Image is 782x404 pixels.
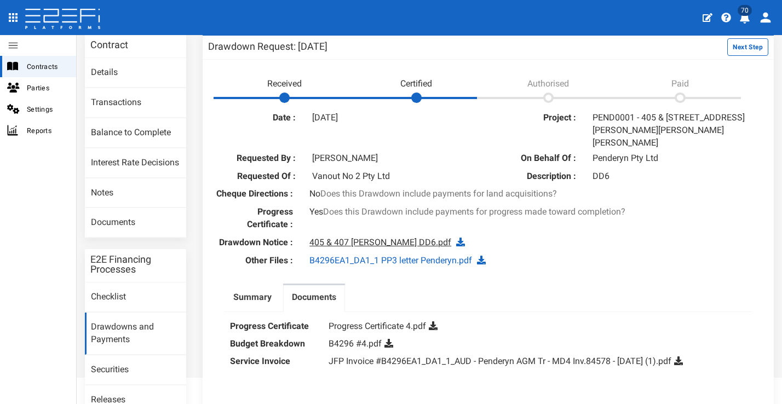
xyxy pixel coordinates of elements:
[309,237,451,247] a: 405 & 407 [PERSON_NAME] DD6.pdf
[27,82,67,94] span: Parties
[27,60,67,73] span: Contracts
[27,124,67,137] span: Reports
[216,170,304,183] label: Requested Of :
[208,188,302,200] label: Cheque Directions :
[85,148,186,178] a: Interest Rate Decisions
[671,78,689,89] span: Paid
[527,78,569,89] span: Authorised
[309,255,472,266] a: B4296EA1_DA1_1 PP3 letter Penderyn.pdf
[329,338,382,349] a: B4296 #4.pdf
[85,208,186,238] a: Documents
[584,152,760,165] div: Penderyn Pty Ltd
[323,206,625,217] span: Does this Drawdown include payments for progress made toward completion?
[727,41,768,51] a: Next Step
[301,206,675,218] div: Yes
[85,88,186,118] a: Transactions
[329,356,671,366] a: JFP Invoice #B4296EA1_DA1_1_AUD - Penderyn AGM Tr - MD4 Inv.84578 - [DATE] (1).pdf
[283,285,345,313] a: Documents
[496,112,584,124] label: Project :
[85,313,186,355] a: Drawdowns and Payments
[584,170,760,183] div: DD6
[90,255,181,274] h3: E2E Financing Processes
[496,152,584,165] label: On Behalf Of :
[216,112,304,124] label: Date :
[304,112,480,124] div: [DATE]
[329,321,426,331] a: Progress Certificate 4.pdf
[400,78,432,89] span: Certified
[85,178,186,208] a: Notes
[292,291,336,304] label: Documents
[584,112,760,149] div: PEND0001 - 405 & [STREET_ADDRESS][PERSON_NAME][PERSON_NAME][PERSON_NAME]
[230,335,318,353] dt: Budget Breakdown
[27,103,67,116] span: Settings
[208,206,302,231] label: Progress Certificate :
[208,236,302,249] label: Drawdown Notice :
[216,152,304,165] label: Requested By :
[225,285,280,313] a: Summary
[230,318,318,335] dt: Progress Certificate
[90,40,128,50] h3: Contract
[320,188,557,199] span: Does this Drawdown include payments for land acquisitions?
[208,42,327,51] h3: Drawdown Request: [DATE]
[267,78,302,89] span: Received
[85,355,186,385] a: Securities
[208,255,302,267] label: Other Files :
[727,38,768,56] button: Next Step
[301,188,675,200] div: No
[85,58,186,88] a: Details
[496,170,584,183] label: Description :
[230,353,318,370] dt: Service Invoice
[304,152,480,165] div: [PERSON_NAME]
[304,170,480,183] div: Vanout No 2 Pty Ltd
[85,118,186,148] a: Balance to Complete
[85,282,186,312] a: Checklist
[233,291,272,304] label: Summary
